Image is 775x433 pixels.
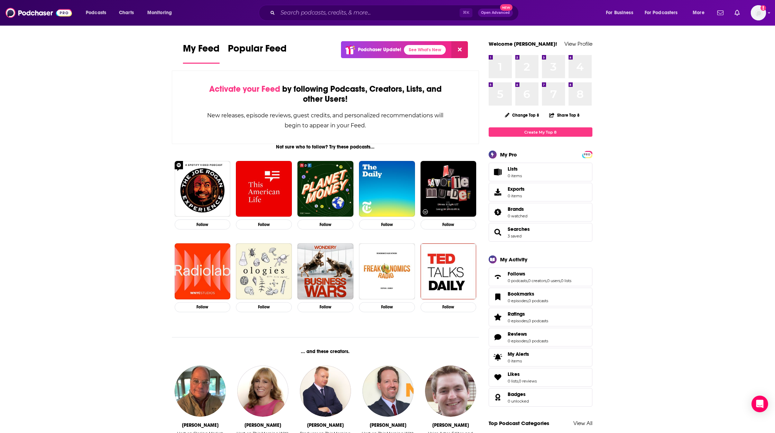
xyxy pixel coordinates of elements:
span: Brands [508,206,524,212]
a: Top Podcast Categories [489,420,549,426]
span: Follows [489,268,592,286]
div: My Activity [500,256,527,263]
button: open menu [601,7,642,18]
button: open menu [142,7,181,18]
a: 0 watched [508,214,527,218]
span: PRO [583,152,591,157]
span: Ratings [508,311,525,317]
span: , [527,278,528,283]
span: Reviews [489,328,592,346]
img: Podchaser - Follow, Share and Rate Podcasts [6,6,72,19]
div: New releases, episode reviews, guest credits, and personalized recommendations will begin to appe... [207,110,444,130]
div: My Pro [500,151,517,158]
a: Show notifications dropdown [732,7,742,19]
span: Reviews [508,331,527,337]
a: Reviews [491,332,505,342]
svg: Add a profile image [760,5,766,11]
button: Follow [175,219,231,229]
button: Follow [175,302,231,312]
button: Follow [297,302,353,312]
a: Follows [508,271,571,277]
span: Podcasts [86,8,106,18]
a: 0 users [547,278,560,283]
span: Badges [508,391,526,397]
a: Badges [491,393,505,402]
div: Mike Gavin [307,422,344,428]
a: 0 reviews [519,379,537,384]
a: 3 saved [508,234,522,238]
img: Mike Gavin [300,366,351,417]
a: Searches [491,227,505,237]
div: by following Podcasts, Creators, Lists, and other Users! [207,84,444,104]
a: Show notifications dropdown [714,7,726,19]
div: Jennifer Kushinka [245,422,281,428]
a: Searches [508,226,530,232]
a: Exports [489,183,592,201]
span: , [546,278,547,283]
a: Follows [491,272,505,282]
div: Not sure who to follow? Try these podcasts... [172,144,479,150]
span: For Podcasters [645,8,678,18]
a: Welcome [PERSON_NAME]! [489,40,557,47]
a: Lists [489,163,592,181]
img: Radiolab [175,243,231,299]
span: Bookmarks [489,288,592,306]
a: See What's New [404,45,446,55]
span: Bookmarks [508,291,534,297]
img: Jennifer Kushinka [237,366,288,417]
a: Brands [508,206,527,212]
span: Ratings [489,308,592,326]
a: Popular Feed [228,43,287,64]
a: 0 lists [561,278,571,283]
img: Todd Gleason [175,366,226,417]
a: 0 creators [528,278,546,283]
span: 0 items [508,193,525,198]
span: Badges [489,388,592,407]
a: Create My Top 8 [489,127,592,137]
button: open menu [640,7,688,18]
div: Daniel Cuneo [432,422,469,428]
img: Freakonomics Radio [359,243,415,299]
a: My Feed [183,43,220,64]
button: Follow [421,302,477,312]
span: ⌘ K [460,8,472,17]
div: Gordon Deal [370,422,406,428]
a: 0 podcasts [528,318,548,323]
input: Search podcasts, credits, & more... [278,7,460,18]
a: PRO [583,152,591,157]
a: 0 episodes [508,339,528,343]
button: open menu [688,7,713,18]
span: Charts [119,8,134,18]
a: Ratings [508,311,548,317]
span: My Alerts [508,351,529,357]
span: 0 items [508,173,522,178]
button: Follow [421,219,477,229]
img: Gordon Deal [362,366,414,417]
span: Exports [508,186,525,192]
button: Follow [236,302,292,312]
button: Follow [359,302,415,312]
div: Todd Gleason [182,422,219,428]
a: Badges [508,391,529,397]
span: More [693,8,704,18]
img: User Profile [751,5,766,20]
button: Open AdvancedNew [478,9,513,17]
span: For Business [606,8,633,18]
img: My Favorite Murder with Karen Kilgariff and Georgia Hardstark [421,161,477,217]
a: Planet Money [297,161,353,217]
img: The Daily [359,161,415,217]
span: Lists [508,166,518,172]
button: Change Top 8 [501,111,544,119]
a: 0 episodes [508,298,528,303]
img: Ologies with Alie Ward [236,243,292,299]
a: 0 podcasts [528,339,548,343]
a: Bookmarks [508,291,548,297]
